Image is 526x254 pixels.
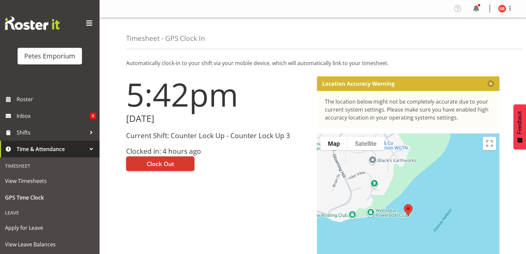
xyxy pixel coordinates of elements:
[5,239,95,249] span: View Leave Balances
[483,137,496,150] button: Toggle fullscreen view
[5,193,95,203] span: GPS Time Clock
[2,219,98,236] a: Apply for Leave
[147,159,174,168] span: Clock Out
[517,111,523,134] span: Feedback
[498,5,506,13] img: gillian-byford11184.jpg
[17,111,90,121] span: Inbox
[17,127,86,137] span: Shifts
[126,35,205,42] h4: Timesheet - GPS Clock In
[126,147,309,155] h3: Clocked in: 4 hours ago
[5,17,60,30] img: Rosterit website logo
[17,144,86,154] span: Time & Attendance
[17,94,96,104] span: Roster
[320,137,347,150] button: Show street map
[2,206,98,219] div: Leave
[90,113,96,119] span: 6
[2,236,98,253] a: View Leave Balances
[2,189,98,206] a: GPS Time Clock
[5,223,95,233] span: Apply for Leave
[322,80,395,87] p: Location Accuracy Warning
[2,173,98,189] a: View Timesheets
[325,98,492,122] div: The location below might not be completely accurate due to your current system settings. Please m...
[2,159,98,173] div: Timesheet
[513,104,526,149] button: Feedback - Show survey
[24,51,75,61] div: Petes Emporium
[126,156,194,171] button: Clock Out
[488,80,494,87] button: Close message
[126,59,499,67] p: Automatically clock-in to your shift via your mobile device, which will automatically link to you...
[347,137,384,150] button: Show satellite imagery
[126,114,309,124] h2: [DATE]
[5,176,95,186] span: View Timesheets
[126,76,309,112] h1: 5:42pm
[126,132,309,139] h3: Current Shift: Counter Lock Up - Counter Lock Up 3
